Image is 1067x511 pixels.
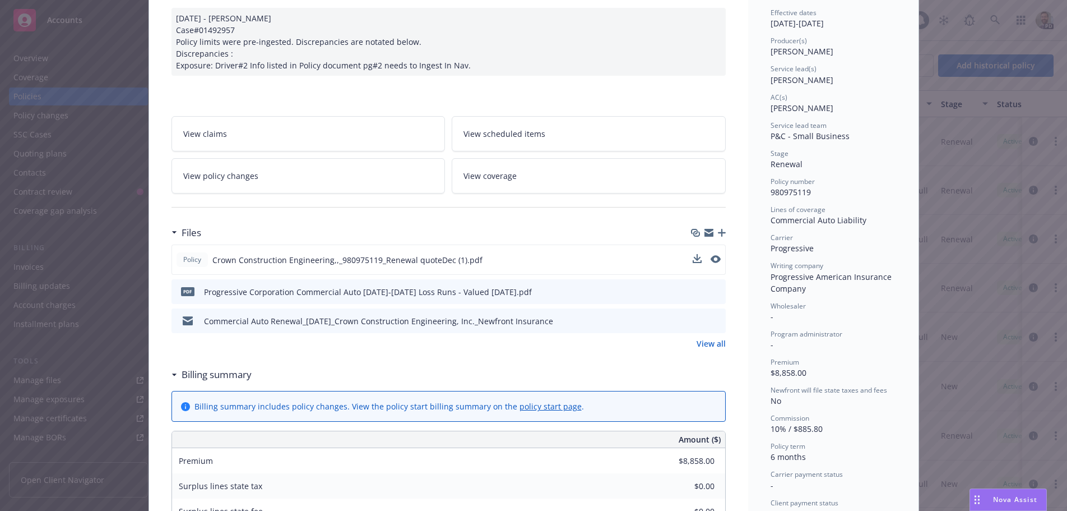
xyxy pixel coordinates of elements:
[171,367,252,382] div: Billing summary
[771,243,814,254] span: Progressive
[771,441,805,451] span: Policy term
[771,261,823,270] span: Writing company
[771,46,833,57] span: [PERSON_NAME]
[771,233,793,242] span: Carrier
[771,311,773,322] span: -
[171,158,446,194] a: View policy changes
[970,489,984,510] div: Drag to move
[771,93,787,102] span: AC(s)
[771,177,815,186] span: Policy number
[519,401,582,412] a: policy start page
[181,255,203,265] span: Policy
[204,315,553,327] div: Commercial Auto Renewal_[DATE]_Crown Construction Engineering, Inc._Newfront Insurance
[452,116,726,151] a: View scheduled items
[711,254,721,266] button: preview file
[693,315,702,327] button: download file
[771,271,894,294] span: Progressive American Insurance Company
[204,286,532,298] div: Progressive Corporation Commercial Auto [DATE]-[DATE] Loss Runs - Valued [DATE].pdf
[771,357,799,367] span: Premium
[771,8,896,29] div: [DATE] - [DATE]
[171,8,726,76] div: [DATE] - [PERSON_NAME] Case#01492957 Policy limits were pre-ingested. Discrepancies are notated b...
[771,64,817,73] span: Service lead(s)
[648,453,721,469] input: 0.00
[771,301,806,311] span: Wholesaler
[993,495,1037,504] span: Nova Assist
[771,339,773,350] span: -
[771,367,806,378] span: $8,858.00
[648,478,721,495] input: 0.00
[182,225,201,240] h3: Files
[194,400,584,412] div: Billing summary includes policy changes. View the policy start billing summary on the .
[711,255,721,263] button: preview file
[697,338,726,349] a: View all
[771,469,843,479] span: Carrier payment status
[771,385,887,395] span: Newfront will file state taxes and fees
[771,121,827,130] span: Service lead team
[179,455,213,466] span: Premium
[463,170,517,182] span: View coverage
[771,131,850,141] span: P&C - Small Business
[693,286,702,298] button: download file
[679,434,721,445] span: Amount ($)
[711,286,721,298] button: preview file
[771,498,838,508] span: Client payment status
[771,36,807,45] span: Producer(s)
[463,128,545,140] span: View scheduled items
[969,489,1047,511] button: Nova Assist
[711,315,721,327] button: preview file
[183,170,258,182] span: View policy changes
[182,367,252,382] h3: Billing summary
[771,8,817,17] span: Effective dates
[771,215,866,225] span: Commercial Auto Liability
[693,254,702,266] button: download file
[771,423,823,434] span: 10% / $885.80
[771,75,833,85] span: [PERSON_NAME]
[179,481,262,491] span: Surplus lines state tax
[771,413,809,423] span: Commission
[171,225,201,240] div: Files
[212,254,483,266] span: Crown Construction Engineering,,_980975119_Renewal quoteDec (1).pdf
[771,149,788,158] span: Stage
[771,187,811,197] span: 980975119
[171,116,446,151] a: View claims
[771,452,806,462] span: 6 months
[183,128,227,140] span: View claims
[181,287,194,296] span: pdf
[771,159,802,169] span: Renewal
[693,254,702,263] button: download file
[771,395,781,406] span: No
[771,205,825,214] span: Lines of coverage
[771,103,833,113] span: [PERSON_NAME]
[771,480,773,491] span: -
[771,329,842,339] span: Program administrator
[452,158,726,194] a: View coverage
